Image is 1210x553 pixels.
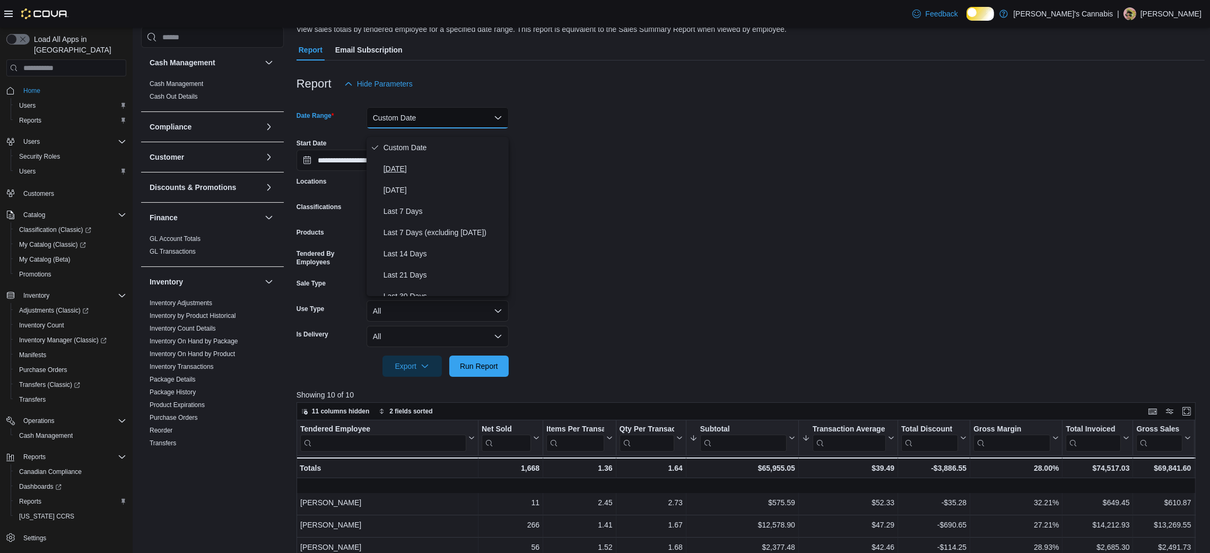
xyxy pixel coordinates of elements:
span: Inventory Manager (Classic) [15,334,126,347]
span: Reorder [150,426,172,435]
span: Classification (Classic) [15,223,126,236]
a: Inventory On Hand by Product [150,350,235,358]
button: 11 columns hidden [297,405,374,418]
a: Package History [150,388,196,396]
button: Gross Margin [973,425,1059,452]
span: Security Roles [19,152,60,161]
a: Inventory Adjustments [150,299,212,307]
div: Tendered Employee [300,425,466,435]
span: Customers [23,189,54,198]
div: Transaction Average [813,425,886,452]
span: [US_STATE] CCRS [19,512,74,521]
div: Total Invoiced [1066,425,1121,435]
span: Transfers (Classic) [15,378,126,391]
span: Load All Apps in [GEOGRAPHIC_DATA] [30,34,126,55]
h3: Compliance [150,122,191,132]
button: Discounts & Promotions [263,181,275,194]
a: Inventory Count [15,319,68,332]
span: Purchase Orders [19,366,67,374]
a: Customers [19,187,58,200]
div: Total Discount [901,425,958,452]
div: Total Invoiced [1066,425,1121,452]
span: Report [299,39,323,61]
div: Transaction Average [813,425,886,435]
button: Promotions [11,267,130,282]
span: Manifests [15,349,126,361]
div: -$35.28 [901,496,967,509]
label: Start Date [297,139,327,148]
span: Users [15,165,126,178]
span: Classification (Classic) [19,226,91,234]
button: Customers [2,185,130,201]
p: [PERSON_NAME] [1141,7,1202,20]
h3: Discounts & Promotions [150,182,236,193]
span: Users [23,137,40,146]
span: Users [19,135,126,148]
a: Settings [19,532,50,545]
div: 1.41 [546,519,613,531]
button: Transfers [11,392,130,407]
span: Canadian Compliance [19,468,82,476]
button: Inventory Count [11,318,130,333]
div: Subtotal [700,425,787,452]
span: Reports [19,451,126,463]
div: Gross Sales [1136,425,1182,452]
button: Finance [150,212,260,223]
div: Total Discount [901,425,958,435]
span: Dashboards [19,482,62,491]
a: My Catalog (Beta) [15,253,75,266]
button: Reports [11,113,130,128]
a: Purchase Orders [15,364,72,376]
label: Is Delivery [297,330,328,339]
span: Purchase Orders [15,364,126,376]
p: | [1117,7,1119,20]
a: Inventory On Hand by Package [150,338,238,345]
div: Items Per Transaction [546,425,604,435]
a: My Catalog (Classic) [11,237,130,252]
button: Users [2,134,130,149]
span: [DATE] [384,162,504,175]
a: Inventory Count Details [150,325,216,332]
button: Hide Parameters [340,73,417,94]
span: My Catalog (Classic) [15,238,126,251]
a: Users [15,99,40,112]
div: $14,212.93 [1066,519,1129,531]
a: Canadian Compliance [15,465,86,478]
span: Promotions [19,270,51,279]
label: Date Range [297,111,334,120]
a: Transfers [150,439,176,447]
button: All [367,326,509,347]
span: Security Roles [15,150,126,163]
a: [US_STATE] CCRS [15,510,79,523]
span: Customers [19,186,126,200]
button: Canadian Compliance [11,464,130,479]
a: Inventory Manager (Classic) [15,334,111,347]
button: Manifests [11,348,130,362]
span: Inventory Count Details [150,324,216,333]
div: Subtotal [700,425,787,435]
button: Tendered Employee [300,425,475,452]
a: Dashboards [11,479,130,494]
button: Cash Management [11,428,130,443]
a: Adjustments (Classic) [15,304,93,317]
span: Manifests [19,351,46,359]
button: 2 fields sorted [375,405,437,418]
span: Reports [15,114,126,127]
a: Inventory by Product Historical [150,312,236,319]
span: My Catalog (Beta) [19,255,71,264]
p: [PERSON_NAME]'s Cannabis [1013,7,1113,20]
a: Reorder [150,427,172,434]
span: Inventory Manager (Classic) [19,336,107,344]
div: $610.87 [1136,496,1191,509]
a: Users [15,165,40,178]
div: Inventory [141,297,284,479]
div: Cash Management [141,77,284,111]
div: Net Sold [482,425,531,435]
span: My Catalog (Classic) [19,240,86,249]
label: Locations [297,177,327,186]
span: GL Transactions [150,247,196,256]
div: 27.21% [973,519,1059,531]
